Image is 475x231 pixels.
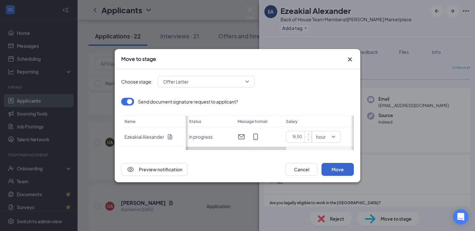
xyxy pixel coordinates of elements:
[121,78,153,85] span: Choose stage:
[186,127,234,147] td: in progress
[306,132,310,136] span: up
[453,209,469,225] div: Open Intercom Messenger
[121,163,188,176] button: EyePreview notification
[289,132,311,142] input: $
[283,116,351,127] th: Salary
[121,116,186,127] th: Name
[234,116,283,127] th: Message format
[304,137,311,142] span: Decrease Value
[252,133,259,141] svg: MobileSms
[121,55,156,63] h3: Move to stage
[163,77,189,86] span: Offer Letter
[322,163,354,176] button: Move
[238,133,245,141] svg: Email
[346,55,354,63] button: Close
[127,166,134,173] svg: Eye
[138,98,238,105] p: Send document signature request to applicant?
[186,116,234,127] th: Status
[124,134,164,140] p: Ezeakial Alexander
[167,134,173,140] svg: Document
[121,98,354,150] div: Loading offer data.
[285,163,318,176] button: Cancel
[306,138,310,142] span: down
[346,55,354,63] svg: Cross
[304,131,311,137] span: Increase Value
[316,132,326,142] span: hour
